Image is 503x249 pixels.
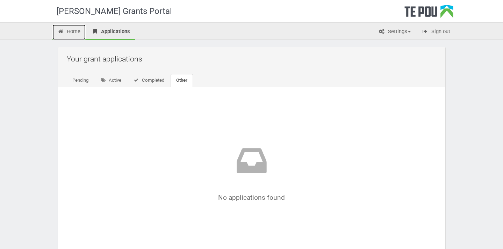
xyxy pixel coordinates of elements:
[404,5,453,22] div: Te Pou Logo
[417,24,455,40] a: Sign out
[52,24,86,40] a: Home
[95,74,127,87] a: Active
[171,74,193,87] a: Other
[67,51,440,67] h2: Your grant applications
[128,74,170,87] a: Completed
[86,24,135,40] a: Applications
[88,143,416,201] div: No applications found
[373,24,416,40] a: Settings
[67,74,94,87] a: Pending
